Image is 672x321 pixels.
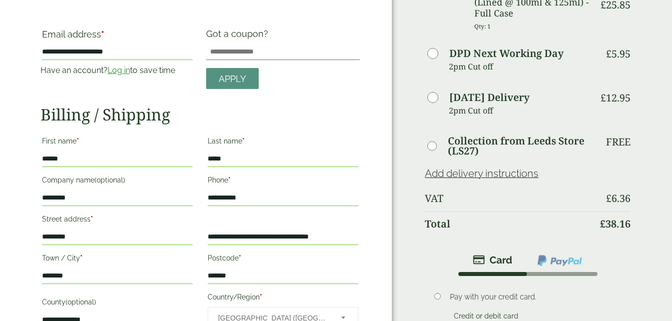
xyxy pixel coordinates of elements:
h2: Billing / Shipping [41,105,360,124]
label: DPD Next Working Day [449,48,563,58]
p: Have an account? to save time [41,64,194,76]
p: 2pm Cut off [449,59,593,74]
label: Town / City [42,251,193,268]
label: Street address [42,212,193,229]
label: First name [42,134,193,151]
bdi: 5.95 [606,47,630,60]
span: (optional) [66,298,96,306]
a: Log in [108,65,130,75]
label: Got a coupon? [206,28,272,44]
a: Apply [206,68,259,89]
span: Apply [219,73,246,84]
label: Country/Region [208,290,358,307]
p: Pay with your credit card. [450,291,616,302]
label: Last name [208,134,358,151]
img: ppcp-gateway.png [536,254,583,267]
label: Collection from Leeds Store (LS27) [448,136,593,156]
span: £ [606,47,611,60]
label: Company name [42,173,193,190]
p: Free [606,136,630,148]
abbr: required [77,137,79,145]
abbr: required [101,29,104,39]
span: £ [600,91,606,104]
span: £ [606,191,611,205]
label: [DATE] Delivery [449,92,529,102]
img: stripe.png [473,254,512,266]
p: 2pm Cut off [449,103,593,118]
bdi: 6.36 [606,191,630,205]
label: Email address [42,30,193,44]
abbr: required [239,254,241,262]
th: Total [425,211,593,236]
label: County [42,295,193,312]
span: (optional) [95,176,125,184]
small: Qty: 1 [474,22,491,30]
th: VAT [425,186,593,210]
abbr: required [228,176,231,184]
abbr: required [80,254,83,262]
span: £ [600,217,605,230]
label: Postcode [208,251,358,268]
bdi: 12.95 [600,91,630,104]
label: Phone [208,173,358,190]
abbr: required [260,293,262,301]
abbr: required [242,137,245,145]
abbr: required [91,215,93,223]
bdi: 38.16 [600,217,630,230]
a: Add delivery instructions [425,167,538,179]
